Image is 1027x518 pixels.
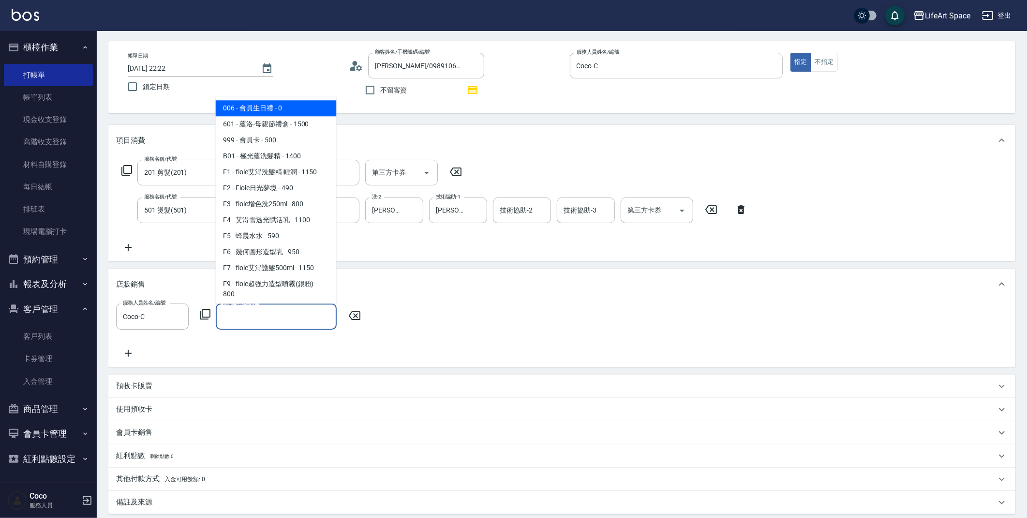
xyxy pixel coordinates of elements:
[380,85,407,95] span: 不留客資
[4,396,93,422] button: 商品管理
[216,244,337,260] span: F6 - 幾何圖形造型乳 - 950
[128,61,252,76] input: YYYY/MM/DD hh:mm
[4,64,93,86] a: 打帳單
[885,6,905,25] button: save
[216,276,337,302] span: F9 - fiole超強力造型噴霧(銀粉) - 800
[108,269,1015,300] div: 店販銷售
[150,454,174,459] span: 剩餘點數: 0
[216,148,337,164] span: B01 - 極光蘊洗髮精 - 1400
[216,164,337,180] span: F1 - fiole艾淂洗髮精 輕潤 - 1150
[4,176,93,198] a: 每日結帳
[30,501,79,510] p: 服務人員
[216,180,337,196] span: F2 - Fiole日光夢境 - 490
[909,6,974,26] button: LifeArt Space
[419,165,434,181] button: Open
[4,108,93,131] a: 現金收支登錄
[216,116,337,132] span: 601 - 蘊洛-母親節禮盒 - 1500
[108,444,1015,468] div: 紅利點數剩餘點數: 0
[116,427,152,438] p: 會員卡銷售
[4,35,93,60] button: 櫃檯作業
[108,398,1015,421] div: 使用預收卡
[4,348,93,370] a: 卡券管理
[216,260,337,276] span: F7 - fiole艾淂護髮500ml - 1150
[108,468,1015,491] div: 其他付款方式入金可用餘額: 0
[216,196,337,212] span: F3 - fiole增色洗250ml - 800
[144,155,177,163] label: 服務名稱/代號
[144,193,177,200] label: 服務名稱/代號
[255,57,279,80] button: Choose date, selected date is 2025-10-09
[4,325,93,348] a: 客戶列表
[372,193,381,200] label: 洗-2
[30,491,79,501] h5: Coco
[116,381,152,391] p: 預收卡販賣
[674,203,690,218] button: Open
[108,491,1015,514] div: 備註及來源
[116,404,152,414] p: 使用預收卡
[128,52,148,60] label: 帳單日期
[116,497,152,507] p: 備註及來源
[143,82,170,92] span: 鎖定日期
[978,7,1015,25] button: 登出
[4,446,93,472] button: 紅利點數設定
[4,370,93,393] a: 入金管理
[4,198,93,220] a: 排班表
[164,476,206,483] span: 入金可用餘額: 0
[4,272,93,297] button: 報表及分析
[8,491,27,510] img: Person
[116,451,174,461] p: 紅利點數
[4,297,93,322] button: 客戶管理
[116,136,145,146] p: 項目消費
[4,247,93,272] button: 預約管理
[116,279,145,289] p: 店販銷售
[4,86,93,108] a: 帳單列表
[436,193,461,200] label: 技術協助-1
[4,153,93,176] a: 材料自購登錄
[108,125,1015,156] div: 項目消費
[123,299,165,306] label: 服務人員姓名/編號
[216,302,337,328] span: F10 - 一日之計 晨曦 洗髮精500ML - 880
[216,100,337,116] span: 006 - 會員生日禮 - 0
[4,220,93,243] a: 現場電腦打卡
[790,53,811,72] button: 指定
[577,48,619,56] label: 服務人員姓名/編號
[216,228,337,244] span: F5 - 蜂晨水水 - 590
[108,375,1015,398] div: 預收卡販賣
[4,421,93,446] button: 會員卡管理
[12,9,39,21] img: Logo
[4,131,93,153] a: 高階收支登錄
[811,53,838,72] button: 不指定
[108,421,1015,444] div: 會員卡銷售
[116,474,205,485] p: 其他付款方式
[216,212,337,228] span: F4 - 艾淂雪透光賦活乳 - 1100
[925,10,970,22] div: LifeArt Space
[216,132,337,148] span: 999 - 會員卡 - 500
[375,48,430,56] label: 顧客姓名/手機號碼/編號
